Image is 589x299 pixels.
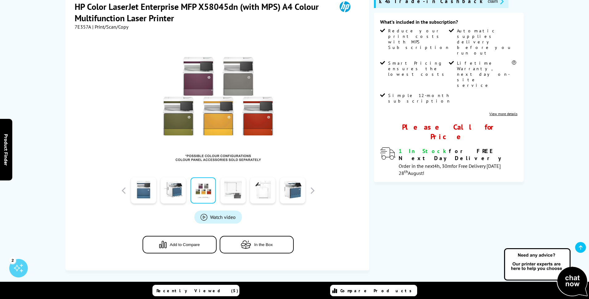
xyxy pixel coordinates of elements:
[152,285,239,296] a: Recently Viewed (5)
[170,242,200,247] span: Add to Compare
[330,285,417,296] a: Compare Products
[380,122,517,141] div: Please Call for Price
[503,247,589,298] img: Open Live Chat window
[75,24,91,30] span: 7E357A
[457,60,511,88] span: flex-contract-details
[399,163,501,176] span: Order in the next for Free Delivery [DATE] 28 August!
[3,134,9,165] span: Product Finder
[220,236,294,253] button: In the Box
[331,1,359,12] img: HP
[158,42,279,163] img: HP Color LaserJet Enterprise MFP X58045dn (with MPS) Thumbnail
[143,236,217,253] button: Add to Compare
[194,211,242,224] a: Product_All_Videos
[254,242,273,247] span: In the Box
[489,111,517,116] a: flex-contract-details
[75,1,331,24] h1: HP Color LaserJet Enterprise MFP X58045dn (with MPS) A4 Colour Multifunction Laser Printer
[156,288,239,293] span: Recently Viewed (5)
[210,214,236,220] span: Watch video
[388,93,451,104] span: flex-contract-details
[434,163,451,169] span: 4h, 30m
[457,28,516,56] span: flex-contract-details
[340,288,415,293] span: Compare Products
[380,147,517,176] div: modal_delivery
[404,169,408,174] sup: th
[380,19,517,28] div: What’s included in the subscription?
[9,257,16,264] div: 2
[399,147,449,155] span: 1 In Stock
[388,28,450,50] span: flex-contract-details
[388,60,447,77] span: flex-contract-details
[92,24,128,30] span: | Print/Scan/Copy
[399,147,517,162] div: for FREE Next Day Delivery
